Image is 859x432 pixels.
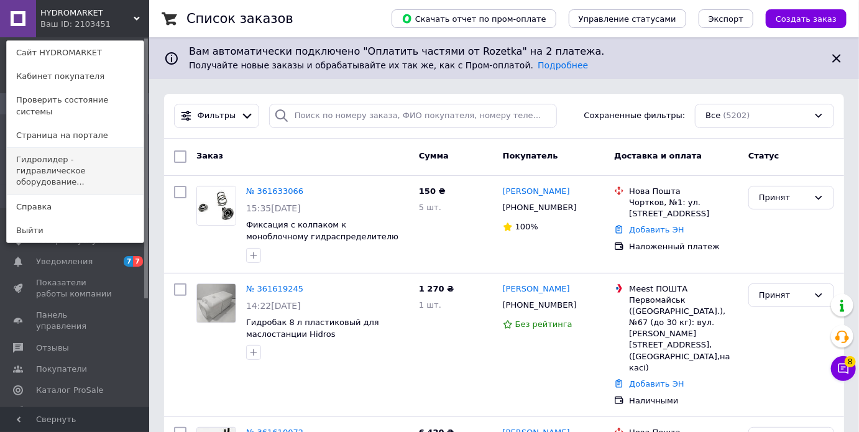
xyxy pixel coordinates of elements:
[246,301,301,311] span: 14:22[DATE]
[419,300,441,310] span: 1 шт.
[36,277,115,300] span: Показатели работы компании
[629,225,684,234] a: Добавить ЭН
[759,289,809,302] div: Принят
[196,151,223,160] span: Заказ
[503,283,570,295] a: [PERSON_NAME]
[124,256,134,267] span: 7
[196,186,236,226] a: Фото товару
[614,151,702,160] span: Доставка и оплата
[753,14,847,23] a: Создать заказ
[36,310,115,332] span: Панель управления
[629,186,738,197] div: Нова Пошта
[766,9,847,28] button: Создать заказ
[246,203,301,213] span: 15:35[DATE]
[40,19,93,30] div: Ваш ID: 2103451
[515,319,572,329] span: Без рейтинга
[584,110,686,122] span: Сохраненные фильтры:
[36,406,82,417] span: Аналитика
[629,395,738,407] div: Наличными
[419,203,441,212] span: 5 шт.
[7,41,144,65] a: Сайт HYDROMARKET
[7,148,144,195] a: Гидролидер - гидравлическое оборудование...
[538,60,588,70] a: Подробнее
[246,186,303,196] a: № 361633066
[845,354,856,365] span: 8
[246,318,379,339] a: Гидробак 8 л пластиковый для маслостанции Hidros
[36,385,103,396] span: Каталог ProSale
[7,195,144,219] a: Справка
[503,151,558,160] span: Покупатель
[419,186,446,196] span: 150 ₴
[133,256,143,267] span: 7
[7,124,144,147] a: Страница на портале
[503,186,570,198] a: [PERSON_NAME]
[246,284,303,293] a: № 361619245
[402,13,546,24] span: Скачать отчет по пром-оплате
[36,256,93,267] span: Уведомления
[776,14,837,24] span: Создать заказ
[515,222,538,231] span: 100%
[569,9,686,28] button: Управление статусами
[503,300,577,310] span: [PHONE_NUMBER]
[36,364,87,375] span: Покупатели
[629,379,684,388] a: Добавить ЭН
[419,151,449,160] span: Сумма
[197,284,236,323] img: Фото товару
[699,9,753,28] button: Экспорт
[7,65,144,88] a: Кабинет покупателя
[629,197,738,219] div: Чортков, №1: ул. [STREET_ADDRESS]
[392,9,556,28] button: Скачать отчет по пром-оплате
[269,104,557,128] input: Поиск по номеру заказа, ФИО покупателя, номеру телефона, Email, номеру накладной
[186,11,293,26] h1: Список заказов
[189,60,588,70] span: Получайте новые заказы и обрабатывайте их так же, как с Пром-оплатой.
[7,219,144,242] a: Выйти
[723,111,750,120] span: (5202)
[198,110,236,122] span: Фильтры
[7,88,144,123] a: Проверить состояние системы
[196,283,236,323] a: Фото товару
[246,220,398,252] a: Фиксация с колпаком к моноблочному гидраспределителю P40-P80
[36,342,69,354] span: Отзывы
[40,7,134,19] span: HYDROMARKET
[503,203,577,212] span: [PHONE_NUMBER]
[419,284,454,293] span: 1 270 ₴
[759,191,809,205] div: Принят
[629,295,738,374] div: Первомайськ ([GEOGRAPHIC_DATA].), №67 (до 30 кг): вул. [PERSON_NAME][STREET_ADDRESS], ([GEOGRAPHI...
[579,14,676,24] span: Управление статусами
[629,283,738,295] div: Meest ПОШТА
[189,45,819,59] span: Вам автоматически подключено "Оплатить частями от Rozetka" на 2 платежа.
[748,151,779,160] span: Статус
[197,186,236,225] img: Фото товару
[709,14,743,24] span: Экспорт
[831,356,856,381] button: Чат с покупателем8
[629,241,738,252] div: Наложенный платеж
[705,110,720,122] span: Все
